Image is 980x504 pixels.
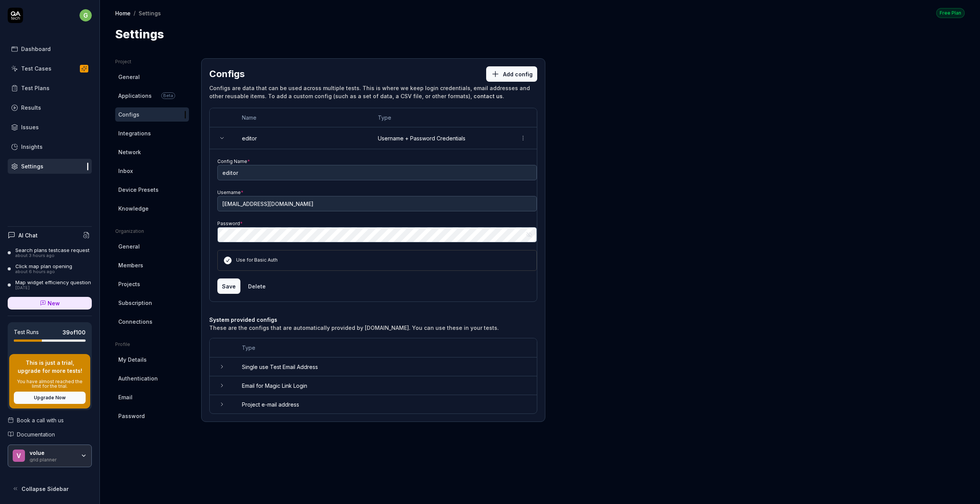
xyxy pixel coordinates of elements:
a: Email [115,390,189,404]
span: Email [118,393,132,401]
label: Password [217,221,243,226]
input: My Config [217,165,537,180]
a: Password [115,409,189,423]
label: Config Name [217,158,250,164]
a: Knowledge [115,201,189,216]
h2: Configs [209,67,477,81]
a: My Details [115,352,189,367]
th: Type [370,108,509,127]
a: ApplicationsBeta [115,89,189,103]
span: General [118,73,140,81]
div: Test Plans [21,84,50,92]
a: Search plans testcase requestabout 3 hours ago [8,247,92,259]
a: Members [115,258,189,272]
a: Projects [115,277,189,291]
span: Integrations [118,129,151,137]
button: Add config [486,66,537,82]
span: Members [118,261,143,269]
button: Collapse Sidebar [8,481,92,496]
a: Insights [8,139,92,154]
div: about 6 hours ago [15,269,72,275]
span: Knowledge [118,204,149,212]
span: My Details [118,356,147,364]
div: These are the configs that are automatically provided by [DOMAIN_NAME]. You can use these in your... [209,324,537,332]
label: Username [217,189,243,195]
td: editor [234,127,370,149]
a: Click map plan openingabout 6 hours ago [8,263,92,275]
p: This is just a trial, upgrade for more tests! [14,359,86,375]
div: grid planner [30,456,76,462]
span: Applications [118,92,152,100]
span: New [48,299,60,307]
a: Book a call with us [8,416,92,424]
a: Map widget efficiency question[DATE] [8,279,92,291]
span: Projects [118,280,140,288]
div: Issues [21,123,39,131]
a: Authentication [115,371,189,385]
td: Project e-mail address [234,395,537,413]
button: Delete [243,278,270,294]
div: Search plans testcase request [15,247,89,253]
span: Collapse Sidebar [22,485,69,493]
th: Type [234,338,537,357]
div: Organization [115,228,189,235]
div: Settings [139,9,161,17]
button: vvoluegrid planner [8,445,92,468]
div: Settings [21,162,43,170]
div: about 3 hours ago [15,253,89,259]
button: Free Plan [936,8,965,18]
a: General [115,239,189,254]
h5: Test Runs [14,329,39,336]
a: Home [115,9,131,17]
a: Results [8,100,92,115]
span: Book a call with us [17,416,64,424]
span: Inbox [118,167,133,175]
th: Name [234,108,370,127]
div: Map widget efficiency question [15,279,91,285]
a: New [8,297,92,310]
h1: Settings [115,26,164,43]
td: Single use Test Email Address [234,357,537,376]
a: Inbox [115,164,189,178]
td: Username + Password Credentials [370,127,509,149]
span: Password [118,412,145,420]
p: You have almost reached the limit for the trial. [14,379,86,389]
div: Results [21,104,41,112]
a: Network [115,145,189,159]
a: General [115,70,189,84]
a: Issues [8,120,92,135]
span: Authentication [118,374,158,382]
button: Save [217,278,240,294]
label: Use for Basic Auth [236,257,278,263]
span: General [118,242,140,250]
span: Documentation [17,430,55,438]
div: Click map plan opening [15,263,72,269]
h4: AI Chat [18,231,38,239]
h4: System provided configs [209,316,537,324]
a: Settings [8,159,92,174]
div: Insights [21,143,43,151]
a: Test Plans [8,81,92,96]
button: g [79,8,92,23]
div: Configs are data that can be used across multiple tests. This is where we keep login credentials,... [209,84,537,100]
a: Integrations [115,126,189,140]
span: Device Presets [118,186,159,194]
span: Subscription [118,299,152,307]
div: [DATE] [15,285,91,291]
div: Project [115,58,189,65]
span: Beta [161,92,175,99]
a: Connections [115,315,189,329]
button: Upgrade Now [14,392,86,404]
div: volue [30,450,76,456]
a: contact us [473,93,503,99]
a: Dashboard [8,41,92,56]
a: Configs [115,107,189,122]
a: Device Presets [115,183,189,197]
div: Dashboard [21,45,51,53]
a: Documentation [8,430,92,438]
span: Configs [118,110,139,119]
div: Profile [115,341,189,348]
div: / [134,9,136,17]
